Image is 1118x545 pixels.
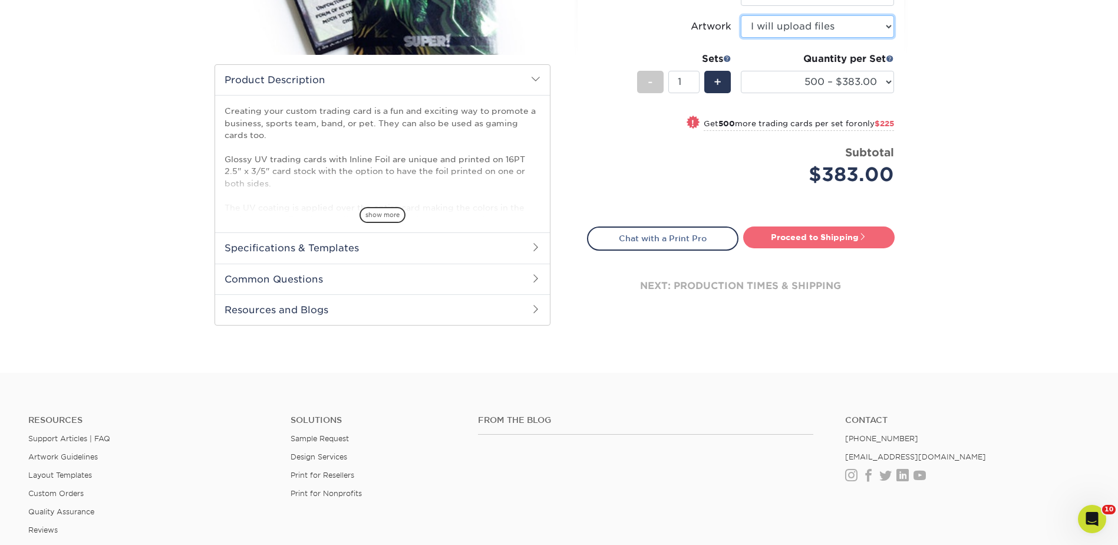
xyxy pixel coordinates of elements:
strong: 500 [718,119,735,128]
a: Custom Orders [28,489,84,498]
a: Proceed to Shipping [743,226,895,248]
div: Sets [637,52,731,66]
div: $383.00 [750,160,894,189]
a: [EMAIL_ADDRESS][DOMAIN_NAME] [845,452,986,461]
strong: Subtotal [845,146,894,159]
h4: Solutions [291,415,460,425]
div: next: production times & shipping [587,251,895,321]
p: Creating your custom trading card is a fun and exciting way to promote a business, sports team, b... [225,105,540,237]
a: Print for Nonprofits [291,489,362,498]
span: + [714,73,721,91]
span: $225 [875,119,894,128]
span: - [648,73,653,91]
span: only [858,119,894,128]
span: ! [691,117,694,129]
span: 10 [1102,505,1116,514]
small: Get more trading cards per set for [704,119,894,131]
h4: Resources [28,415,273,425]
div: Quantity per Set [741,52,894,66]
h2: Specifications & Templates [215,232,550,263]
a: Contact [845,415,1090,425]
a: Chat with a Print Pro [587,226,738,250]
div: Artwork [691,19,731,34]
a: Print for Resellers [291,471,354,480]
a: Design Services [291,452,347,461]
h2: Product Description [215,65,550,95]
a: Artwork Guidelines [28,452,98,461]
a: [PHONE_NUMBER] [845,434,918,443]
span: show more [360,207,405,223]
a: Sample Request [291,434,349,443]
h4: From the Blog [478,415,813,425]
a: Layout Templates [28,471,92,480]
iframe: Intercom live chat [1078,505,1106,533]
h2: Resources and Blogs [215,294,550,325]
a: Support Articles | FAQ [28,434,110,443]
h2: Common Questions [215,264,550,294]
